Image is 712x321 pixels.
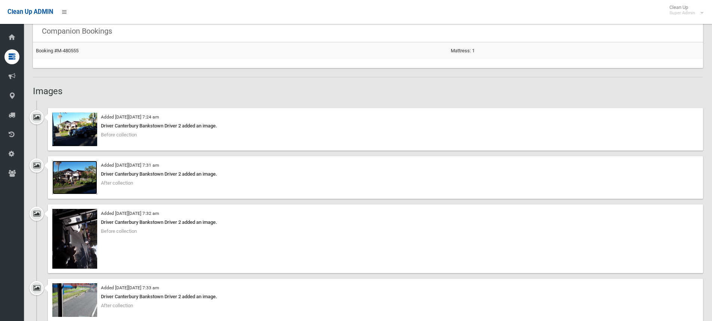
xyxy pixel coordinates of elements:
div: Driver Canterbury Bankstown Driver 2 added an image. [52,292,699,301]
span: Clean Up [666,4,703,16]
small: Added [DATE][DATE] 7:24 am [101,114,159,120]
header: Companion Bookings [33,24,121,38]
small: Added [DATE][DATE] 7:31 am [101,163,159,168]
span: Clean Up ADMIN [7,8,53,15]
small: Super Admin [669,10,695,16]
span: After collection [101,303,133,308]
span: Before collection [101,228,137,234]
td: Mattress: 1 [448,42,703,59]
div: Driver Canterbury Bankstown Driver 2 added an image. [52,218,699,227]
small: Added [DATE][DATE] 7:33 am [101,285,159,290]
img: 2025-09-1507.24.123223833625154975824.jpg [52,112,97,146]
div: Driver Canterbury Bankstown Driver 2 added an image. [52,170,699,179]
h2: Images [33,86,703,96]
img: 2025-09-1507.24.517352408299658229922.jpg [52,161,97,194]
span: Before collection [101,132,137,138]
img: 2025-09-1507.32.568553743481357796533.jpg [52,283,97,317]
span: After collection [101,180,133,186]
small: Added [DATE][DATE] 7:32 am [101,211,159,216]
img: 2025-09-1507.32.446451853625368676790.jpg [52,209,97,269]
a: Booking #M-480555 [36,48,78,53]
div: Driver Canterbury Bankstown Driver 2 added an image. [52,121,699,130]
